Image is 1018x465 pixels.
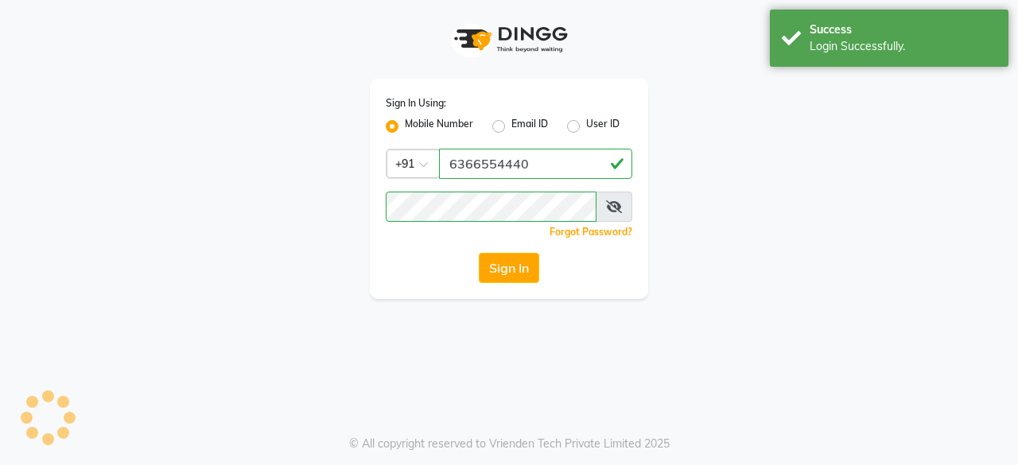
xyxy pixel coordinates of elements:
img: logo1.svg [445,16,573,63]
div: Success [810,21,997,38]
div: Login Successfully. [810,38,997,55]
label: Email ID [511,117,548,136]
a: Forgot Password? [550,226,632,238]
label: Sign In Using: [386,96,446,110]
input: Username [439,149,632,179]
button: Sign In [479,253,539,283]
label: User ID [586,117,620,136]
label: Mobile Number [405,117,473,136]
input: Username [386,192,596,222]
